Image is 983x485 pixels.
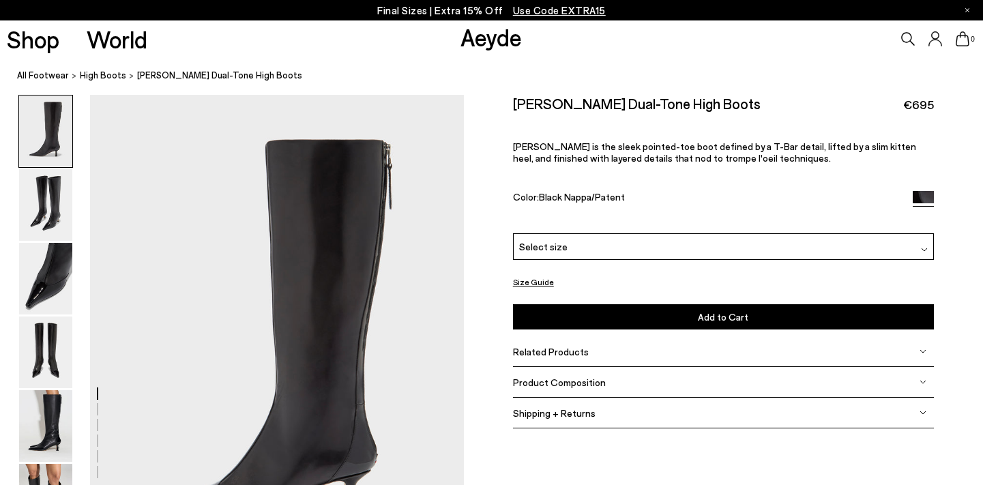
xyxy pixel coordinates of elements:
[513,377,606,388] span: Product Composition
[87,27,147,51] a: World
[17,57,983,95] nav: breadcrumb
[460,23,522,51] a: Aeyde
[513,4,606,16] span: Navigate to /collections/ss25-final-sizes
[513,191,899,207] div: Color:
[920,348,926,355] img: svg%3E
[19,95,72,167] img: Alexis Dual-Tone High Boots - Image 1
[80,68,126,83] a: High Boots
[377,2,606,19] p: Final Sizes | Extra 15% Off
[19,390,72,462] img: Alexis Dual-Tone High Boots - Image 5
[513,346,589,357] span: Related Products
[698,311,748,323] span: Add to Cart
[920,409,926,416] img: svg%3E
[17,68,69,83] a: All Footwear
[513,274,554,291] button: Size Guide
[19,169,72,241] img: Alexis Dual-Tone High Boots - Image 2
[513,407,596,419] span: Shipping + Returns
[19,317,72,388] img: Alexis Dual-Tone High Boots - Image 4
[921,246,928,253] img: svg%3E
[969,35,976,43] span: 0
[513,304,934,329] button: Add to Cart
[519,239,568,254] span: Select size
[539,191,625,203] span: Black Nappa/Patent
[513,95,761,112] h2: [PERSON_NAME] Dual-Tone High Boots
[956,31,969,46] a: 0
[137,68,302,83] span: [PERSON_NAME] Dual-Tone High Boots
[80,70,126,80] span: High Boots
[7,27,59,51] a: Shop
[903,96,934,113] span: €695
[19,243,72,314] img: Alexis Dual-Tone High Boots - Image 3
[513,141,934,164] p: [PERSON_NAME] is the sleek pointed-toe boot defined by a T-Bar detail, lifted by a slim kitten he...
[920,379,926,385] img: svg%3E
